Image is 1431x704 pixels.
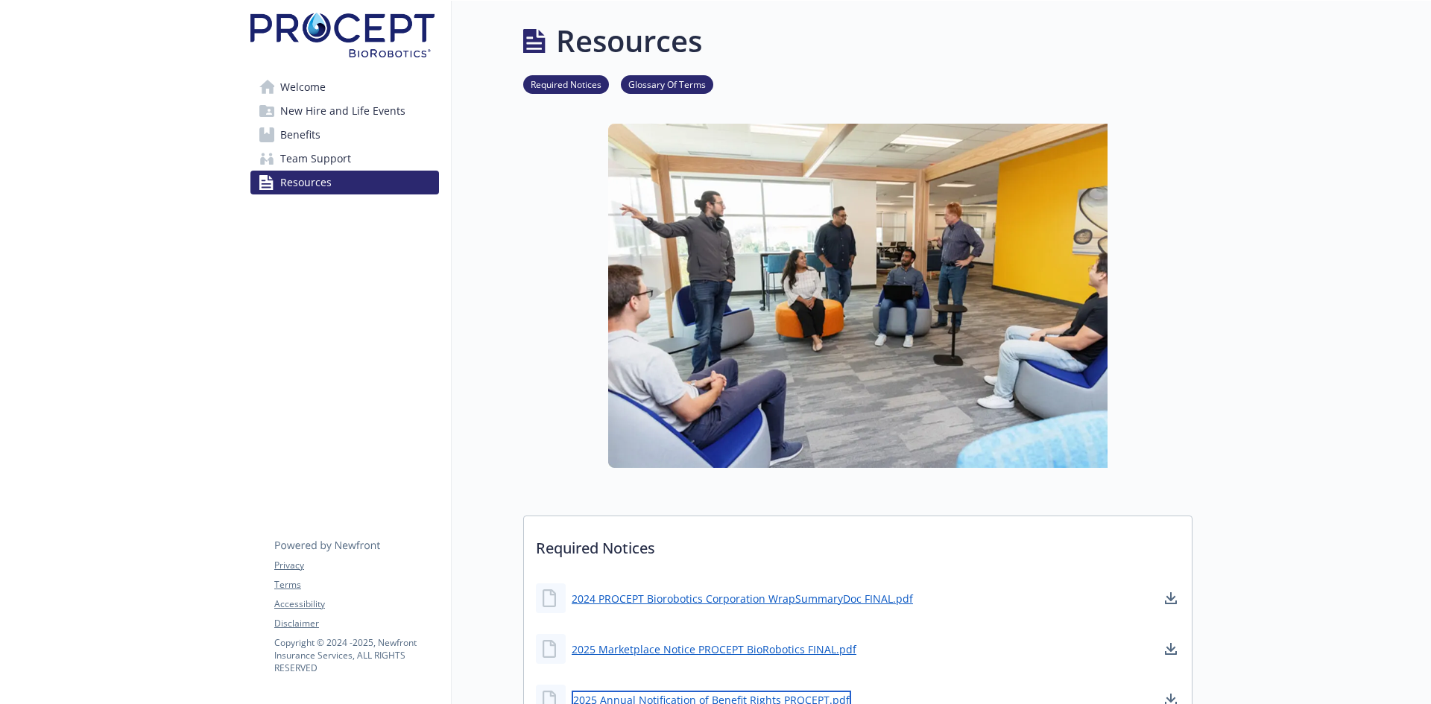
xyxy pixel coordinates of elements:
[608,124,1108,468] img: resources page banner
[524,516,1192,571] p: Required Notices
[250,171,439,194] a: Resources
[1162,640,1180,658] a: download document
[274,559,438,572] a: Privacy
[556,19,702,63] h1: Resources
[1162,589,1180,607] a: download document
[621,77,713,91] a: Glossary Of Terms
[280,147,351,171] span: Team Support
[250,147,439,171] a: Team Support
[274,578,438,592] a: Terms
[250,75,439,99] a: Welcome
[280,123,320,147] span: Benefits
[250,99,439,123] a: New Hire and Life Events
[274,597,438,611] a: Accessibility
[280,99,405,123] span: New Hire and Life Events
[572,641,856,657] a: 2025 Marketplace Notice PROCEPT BioRobotics FINAL.pdf
[250,123,439,147] a: Benefits
[572,591,913,606] a: 2024 PROCEPT Biorobotics Corporation WrapSummaryDoc FINAL.pdf
[523,77,609,91] a: Required Notices
[274,636,438,674] p: Copyright © 2024 - 2025 , Newfront Insurance Services, ALL RIGHTS RESERVED
[274,617,438,630] a: Disclaimer
[280,171,332,194] span: Resources
[280,75,326,99] span: Welcome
